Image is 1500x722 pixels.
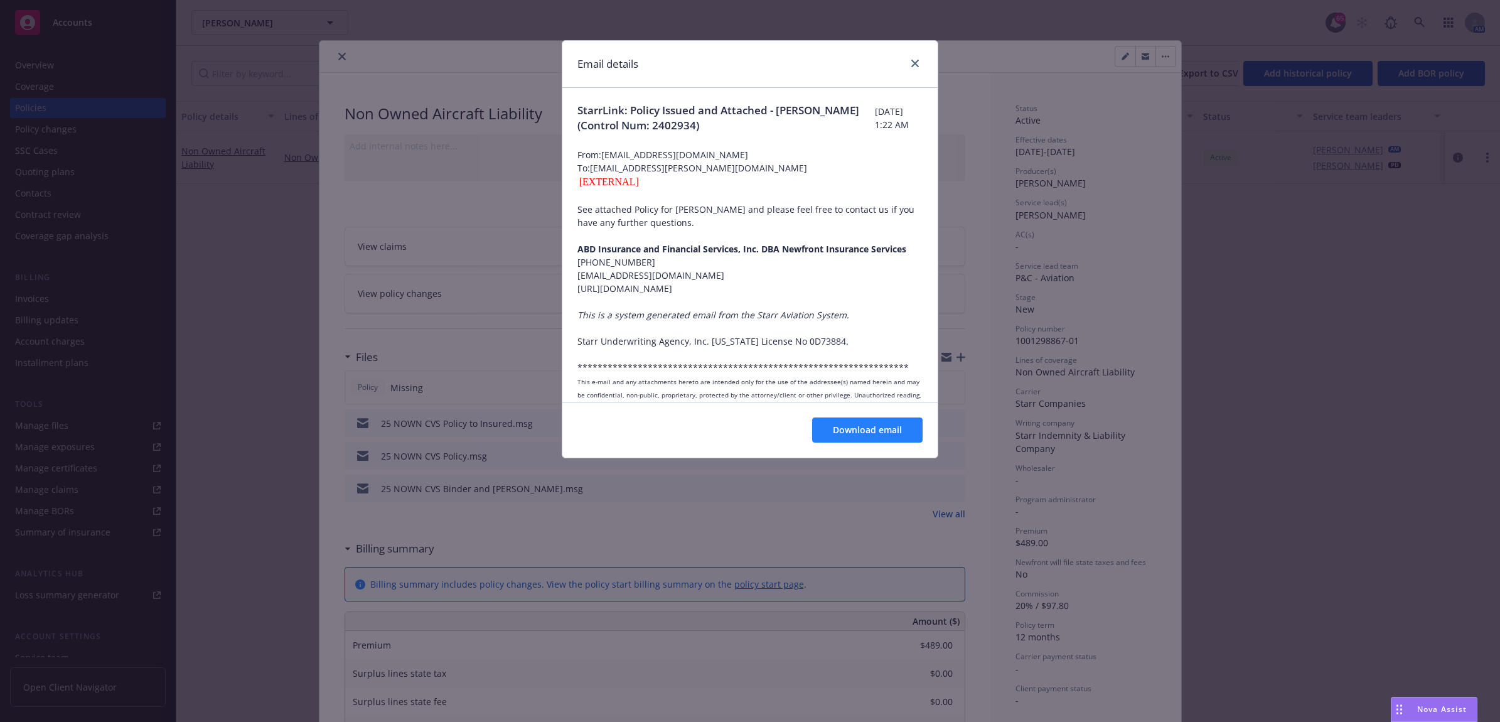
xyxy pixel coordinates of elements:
[577,377,921,492] font: This e-mail and any attachments hereto are intended only for the use of the addressee(s) named he...
[833,424,902,436] span: Download email
[1391,698,1407,721] div: Drag to move
[812,418,923,443] button: Download email
[577,203,923,506] div: See attached Policy for [PERSON_NAME] and please feel free to contact us if you have any further ...
[1417,704,1467,714] span: Nova Assist
[1391,697,1477,722] button: Nova Assist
